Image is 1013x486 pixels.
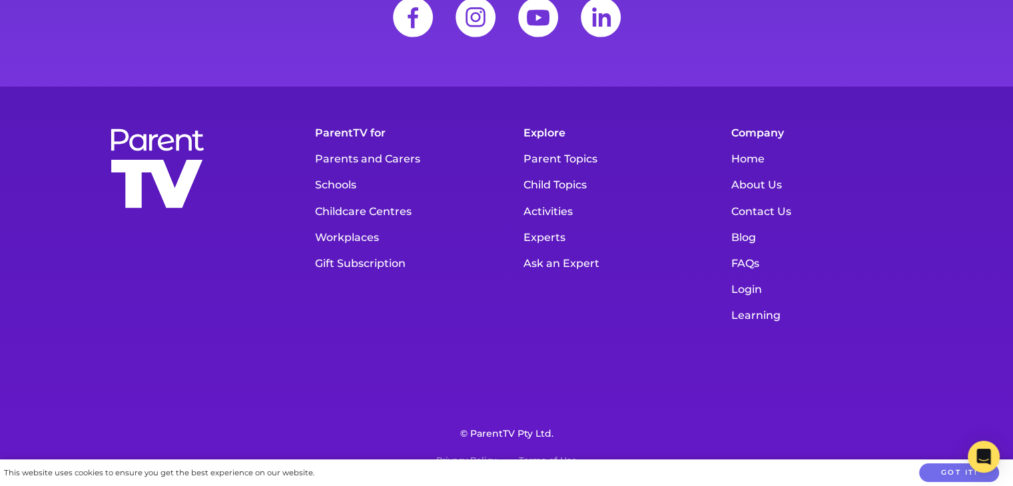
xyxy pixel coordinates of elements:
a: Home [725,146,913,172]
a: Childcare Centres [308,198,497,224]
a: Blog [725,224,913,250]
a: Login [725,276,913,302]
a: Schools [308,172,497,198]
div: Open Intercom Messenger [968,441,1000,473]
h5: ParentTV for [308,120,497,146]
a: Terms of Use [519,455,577,466]
a: Privacy Policy [436,455,496,466]
img: parenttv-logo-stacked-white.f9d0032.svg [107,126,207,212]
a: Child Topics [517,172,705,198]
a: Ask an Expert [517,250,705,276]
a: Parents and Carers [308,146,497,172]
p: © ParentTV Pty Ltd. [20,428,993,439]
h5: Company [725,120,913,146]
a: Contact Us [725,198,913,224]
a: Activities [517,198,705,224]
a: Gift Subscription [308,250,497,276]
a: Workplaces [308,224,497,250]
a: About Us [725,172,913,198]
a: Parent Topics [517,146,705,172]
h5: Explore [517,120,705,146]
a: FAQs [725,250,913,276]
div: This website uses cookies to ensure you get the best experience on our website. [4,466,314,480]
a: Learning [725,302,913,328]
a: Experts [517,224,705,250]
button: Got it! [919,463,999,483]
